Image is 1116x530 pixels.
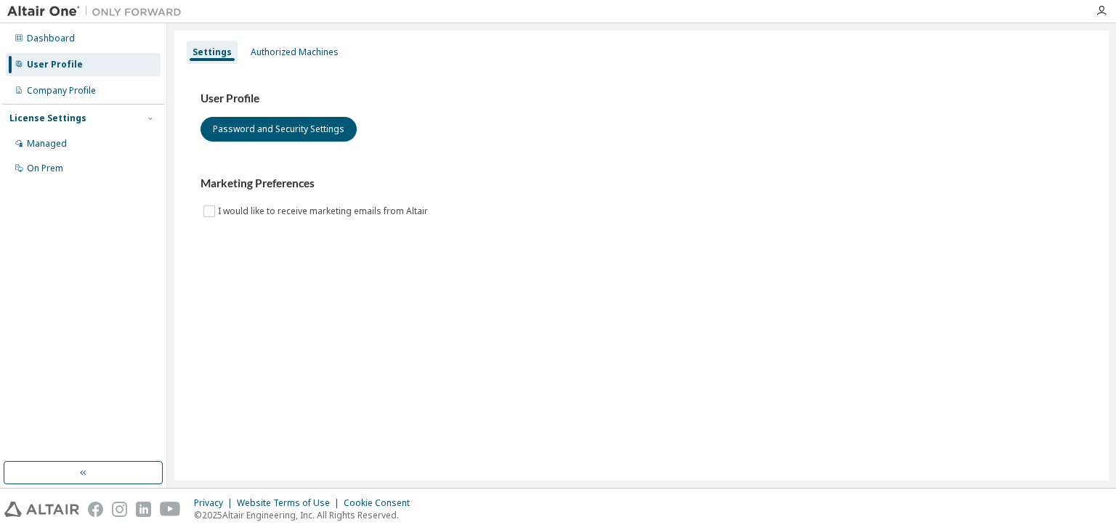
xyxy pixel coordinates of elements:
[27,85,96,97] div: Company Profile
[193,46,232,58] div: Settings
[7,4,189,19] img: Altair One
[9,113,86,124] div: License Settings
[201,117,357,142] button: Password and Security Settings
[27,59,83,70] div: User Profile
[201,91,1083,106] h3: User Profile
[194,497,237,509] div: Privacy
[237,497,344,509] div: Website Terms of Use
[27,138,67,150] div: Managed
[344,497,418,509] div: Cookie Consent
[194,509,418,521] p: © 2025 Altair Engineering, Inc. All Rights Reserved.
[112,502,127,517] img: instagram.svg
[201,176,1083,191] h3: Marketing Preferences
[27,33,75,44] div: Dashboard
[218,203,431,220] label: I would like to receive marketing emails from Altair
[88,502,103,517] img: facebook.svg
[136,502,151,517] img: linkedin.svg
[251,46,339,58] div: Authorized Machines
[160,502,181,517] img: youtube.svg
[27,163,63,174] div: On Prem
[4,502,79,517] img: altair_logo.svg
